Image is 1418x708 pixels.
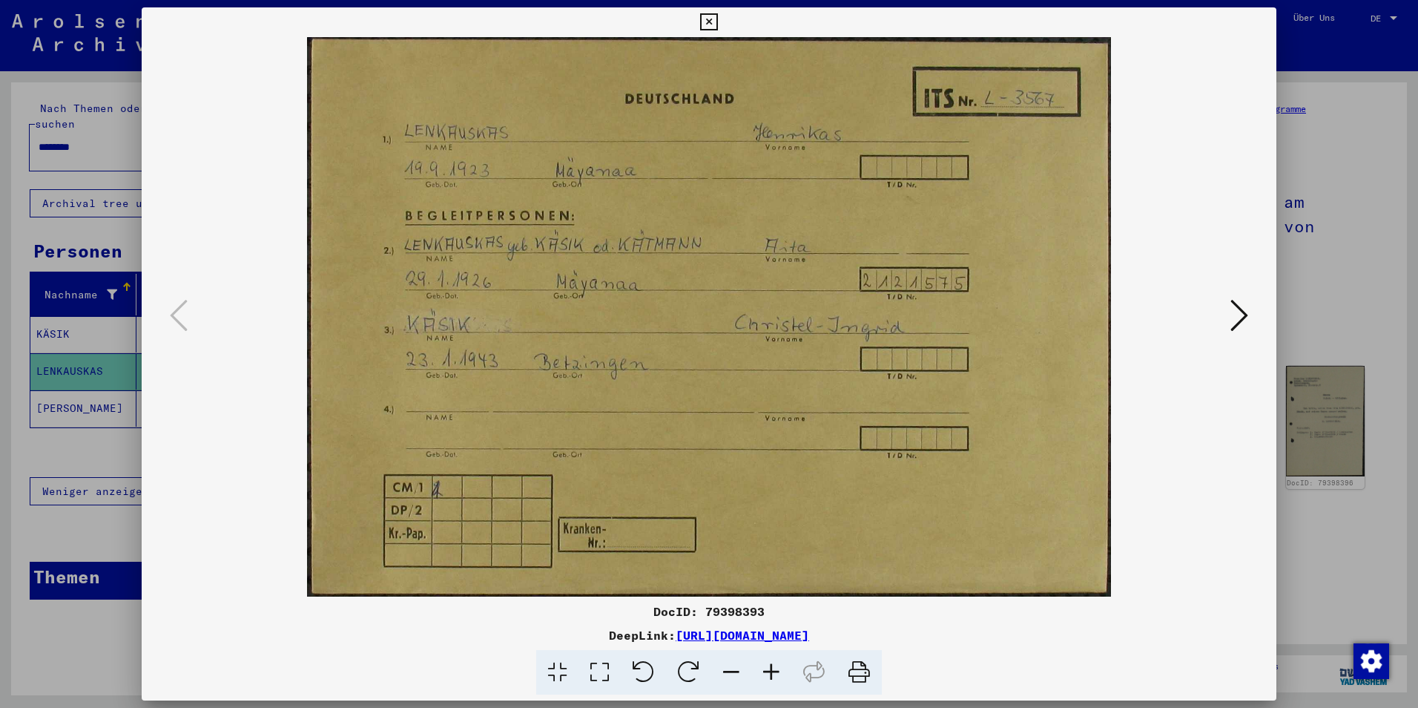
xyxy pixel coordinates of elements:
[1353,643,1388,678] div: Zustimmung ändern
[142,626,1276,644] div: DeepLink:
[142,603,1276,620] div: DocID: 79398393
[1353,643,1389,679] img: Zustimmung ändern
[192,37,1226,597] img: 001.jpg
[676,628,809,643] a: [URL][DOMAIN_NAME]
